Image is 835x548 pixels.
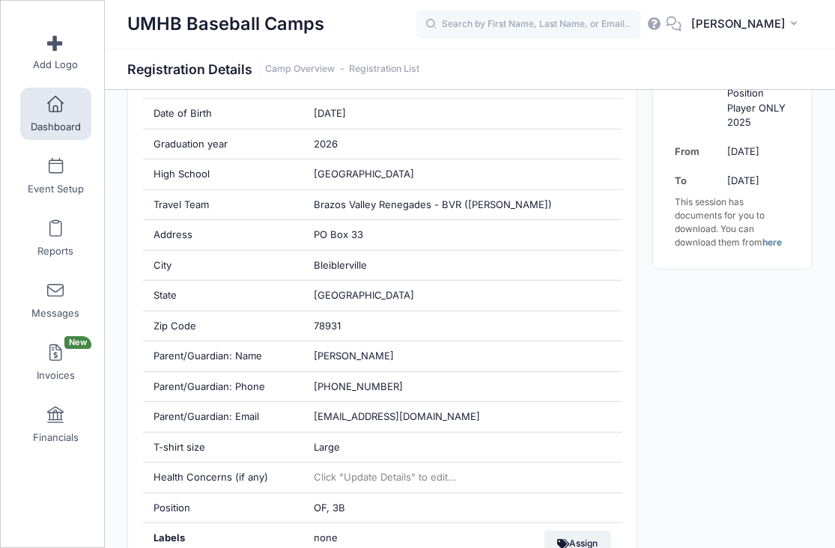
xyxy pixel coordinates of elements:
[143,159,303,189] div: High School
[20,25,91,78] a: Add Logo
[691,16,786,32] span: [PERSON_NAME]
[143,190,303,220] div: Travel Team
[762,237,782,248] a: here
[314,198,552,210] span: Brazos Valley Renegades - BVR ([PERSON_NAME])
[675,195,790,249] div: This session has documents for you to download. You can download them from
[314,259,367,271] span: Bleiblerville
[143,311,303,341] div: Zip Code
[20,88,91,140] a: Dashboard
[37,369,75,382] span: Invoices
[143,130,303,159] div: Graduation year
[416,10,641,40] input: Search by First Name, Last Name, or Email...
[143,372,303,402] div: Parent/Guardian: Phone
[143,220,303,250] div: Address
[314,350,394,362] span: [PERSON_NAME]
[20,274,91,326] a: Messages
[143,341,303,371] div: Parent/Guardian: Name
[143,281,303,311] div: State
[33,431,79,444] span: Financials
[143,402,303,432] div: Parent/Guardian: Email
[33,58,78,71] span: Add Logo
[127,7,324,42] h1: UMHB Baseball Camps
[349,64,419,75] a: Registration List
[127,61,419,77] h1: Registration Details
[20,336,91,389] a: InvoicesNew
[314,289,414,301] span: [GEOGRAPHIC_DATA]
[681,7,813,42] button: [PERSON_NAME]
[675,137,720,166] td: From
[314,228,363,240] span: PO Box 33
[20,398,91,451] a: Financials
[143,99,303,129] div: Date of Birth
[720,166,790,195] td: [DATE]
[314,441,340,453] span: Large
[28,183,84,195] span: Event Setup
[20,150,91,202] a: Event Setup
[31,121,81,133] span: Dashboard
[314,471,457,483] span: Click "Update Details" to edit...
[314,138,338,150] span: 2026
[265,64,335,75] a: Camp Overview
[314,410,480,422] span: [EMAIL_ADDRESS][DOMAIN_NAME]
[31,307,79,320] span: Messages
[314,502,345,514] span: OF, 3B
[720,137,790,166] td: [DATE]
[314,168,414,180] span: [GEOGRAPHIC_DATA]
[143,463,303,493] div: Health Concerns (if any)
[143,493,303,523] div: Position
[143,251,303,281] div: City
[314,320,341,332] span: 78931
[143,433,303,463] div: T-shirt size
[64,336,91,349] span: New
[20,212,91,264] a: Reports
[314,531,501,546] span: none
[314,380,403,392] span: [PHONE_NUMBER]
[675,166,720,195] td: To
[314,107,346,119] span: [DATE]
[37,245,73,258] span: Reports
